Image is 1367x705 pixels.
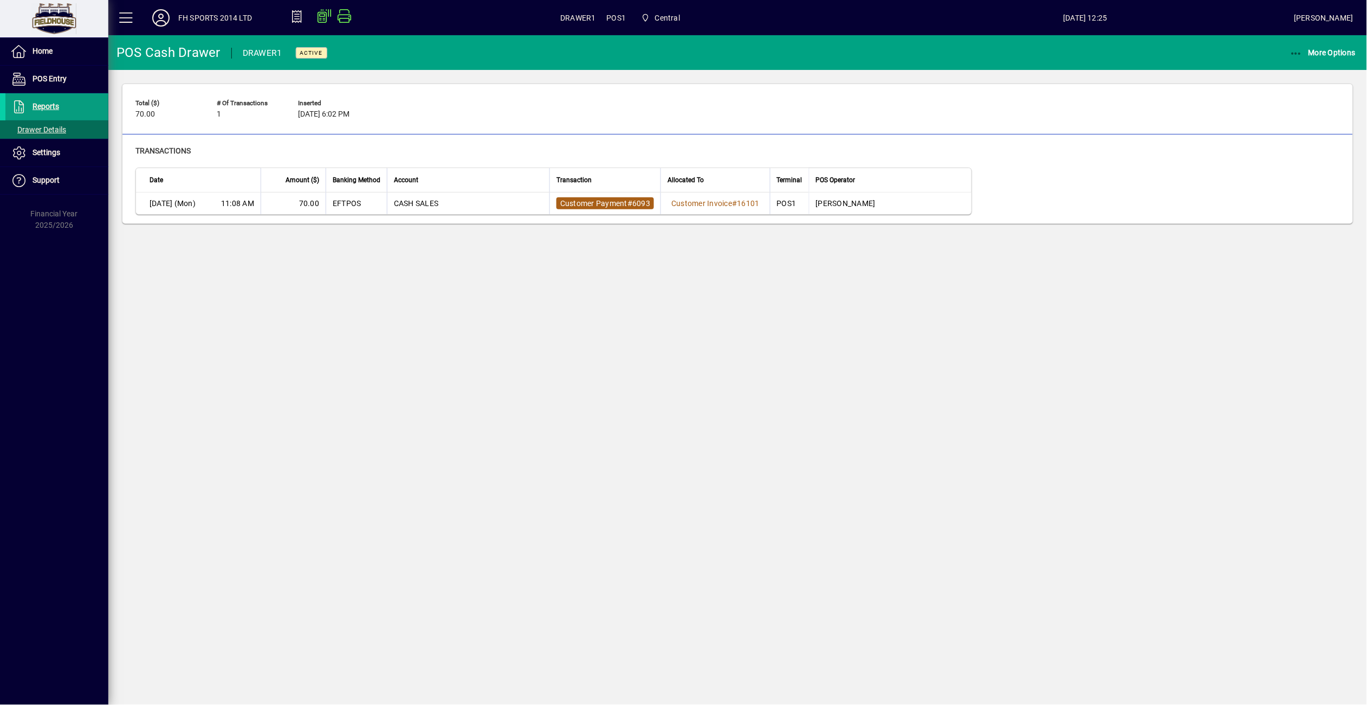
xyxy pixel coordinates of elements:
[877,9,1294,27] span: [DATE] 12:25
[135,100,200,107] span: Total ($)
[243,44,282,62] div: DRAWER1
[556,197,654,209] a: Customer Payment#6093
[668,174,704,186] span: Allocated To
[286,174,319,186] span: Amount ($)
[33,148,60,157] span: Settings
[300,49,323,56] span: Active
[777,174,802,186] span: Terminal
[178,9,252,27] div: FH SPORTS 2014 LTD
[33,47,53,55] span: Home
[671,199,732,208] span: Customer Invoice
[298,110,349,119] span: [DATE] 6:02 PM
[394,174,418,186] span: Account
[221,198,254,209] span: 11:08 AM
[732,199,737,208] span: #
[333,174,380,186] span: Banking Method
[150,174,163,186] span: Date
[1287,43,1359,62] button: More Options
[387,193,549,214] td: CASH SALES
[261,193,326,214] td: 70.00
[637,8,684,28] span: Central
[5,66,108,93] a: POS Entry
[217,100,282,107] span: # of Transactions
[607,9,626,27] span: POS1
[1290,48,1356,57] span: More Options
[33,74,67,83] span: POS Entry
[5,120,108,139] a: Drawer Details
[1294,9,1353,27] div: [PERSON_NAME]
[816,174,856,186] span: POS Operator
[668,197,763,209] a: Customer Invoice#16101
[135,110,155,119] span: 70.00
[556,174,592,186] span: Transaction
[135,146,191,155] span: Transactions
[33,102,59,111] span: Reports
[150,198,196,209] span: [DATE] (Mon)
[737,199,760,208] span: 16101
[632,199,650,208] span: 6093
[11,125,66,134] span: Drawer Details
[326,193,387,214] td: EFTPOS
[298,100,363,107] span: Inserted
[33,176,60,184] span: Support
[5,38,108,65] a: Home
[770,193,809,214] td: POS1
[217,110,221,119] span: 1
[655,9,680,27] span: Central
[560,9,595,27] span: DRAWER1
[809,193,971,214] td: [PERSON_NAME]
[116,44,221,61] div: POS Cash Drawer
[5,167,108,194] a: Support
[144,8,178,28] button: Profile
[5,139,108,166] a: Settings
[627,199,632,208] span: #
[560,199,627,208] span: Customer Payment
